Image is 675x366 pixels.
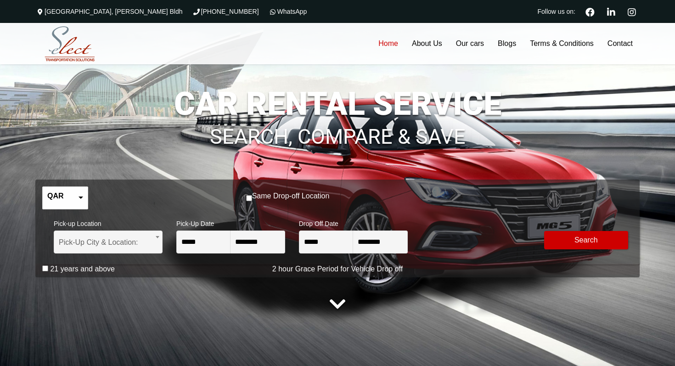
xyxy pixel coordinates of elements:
[54,214,163,231] span: Pick-up Location
[371,23,405,64] a: Home
[624,6,640,17] a: Instagram
[523,23,601,64] a: Terms & Conditions
[582,6,598,17] a: Facebook
[38,24,102,64] img: Select Rent a Car
[192,8,259,15] a: [PHONE_NUMBER]
[252,191,330,201] label: Same Drop-off Location
[603,6,619,17] a: Linkedin
[299,214,408,231] span: Drop Off Date
[47,191,64,201] label: QAR
[50,265,115,274] label: 21 years and above
[35,113,640,147] h1: SEARCH, COMPARE & SAVE
[176,214,285,231] span: Pick-Up Date
[601,23,640,64] a: Contact
[491,23,523,64] a: Blogs
[268,8,307,15] a: WhatsApp
[54,231,163,253] span: Pick-Up City & Location:
[449,23,491,64] a: Our cars
[59,231,157,254] span: Pick-Up City & Location:
[35,264,640,275] p: 2 hour Grace Period for Vehicle Drop off
[35,88,640,120] h1: CAR RENTAL SERVICE
[544,231,629,249] button: Modify Search
[405,23,449,64] a: About Us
